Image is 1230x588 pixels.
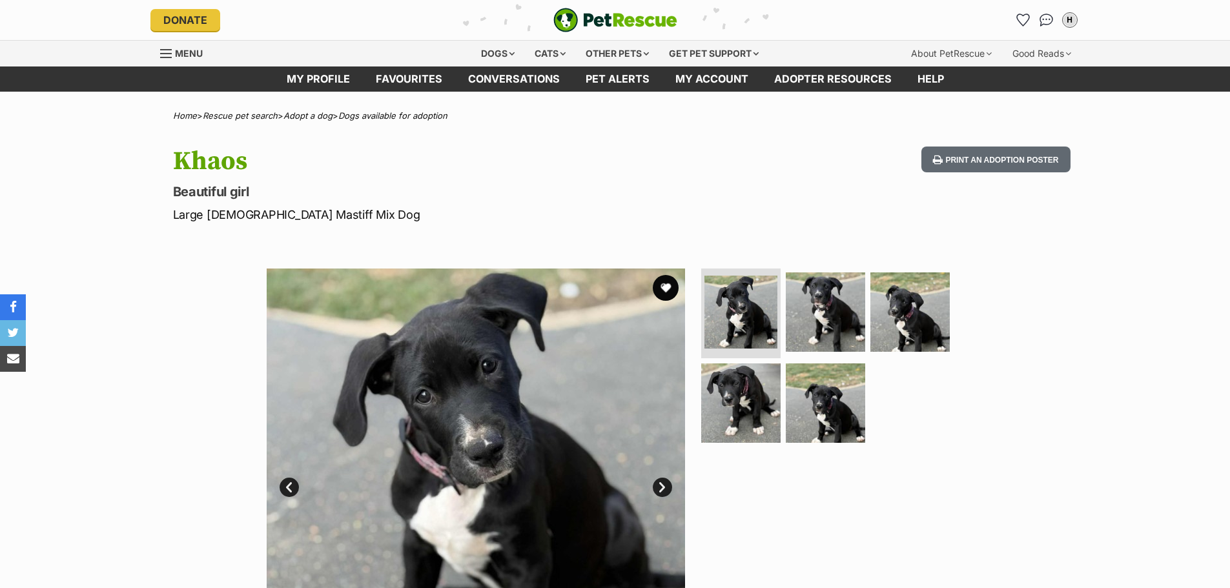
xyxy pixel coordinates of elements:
[526,41,575,66] div: Cats
[455,66,573,92] a: conversations
[1063,14,1076,26] div: H
[701,363,781,443] img: Photo of Khaos
[472,41,524,66] div: Dogs
[283,110,333,121] a: Adopt a dog
[175,48,203,59] span: Menu
[902,41,1001,66] div: About PetRescue
[1040,14,1053,26] img: chat-41dd97257d64d25036548639549fe6c8038ab92f7586957e7f3b1b290dea8141.svg
[150,9,220,31] a: Donate
[573,66,662,92] a: Pet alerts
[662,66,761,92] a: My account
[577,41,658,66] div: Other pets
[274,66,363,92] a: My profile
[173,206,719,223] p: Large [DEMOGRAPHIC_DATA] Mastiff Mix Dog
[653,478,672,497] a: Next
[1003,41,1080,66] div: Good Reads
[338,110,447,121] a: Dogs available for adoption
[905,66,957,92] a: Help
[141,111,1090,121] div: > > >
[786,272,865,352] img: Photo of Khaos
[653,275,679,301] button: favourite
[173,147,719,176] h1: Khaos
[704,276,777,349] img: Photo of Khaos
[1013,10,1080,30] ul: Account quick links
[870,272,950,352] img: Photo of Khaos
[203,110,278,121] a: Rescue pet search
[553,8,677,32] img: logo-e224e6f780fb5917bec1dbf3a21bbac754714ae5b6737aabdf751b685950b380.svg
[173,183,719,201] p: Beautiful girl
[173,110,197,121] a: Home
[1013,10,1034,30] a: Favourites
[921,147,1070,173] button: Print an adoption poster
[786,363,865,443] img: Photo of Khaos
[280,478,299,497] a: Prev
[660,41,768,66] div: Get pet support
[160,41,212,64] a: Menu
[1060,10,1080,30] button: My account
[553,8,677,32] a: PetRescue
[363,66,455,92] a: Favourites
[761,66,905,92] a: Adopter resources
[1036,10,1057,30] a: Conversations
